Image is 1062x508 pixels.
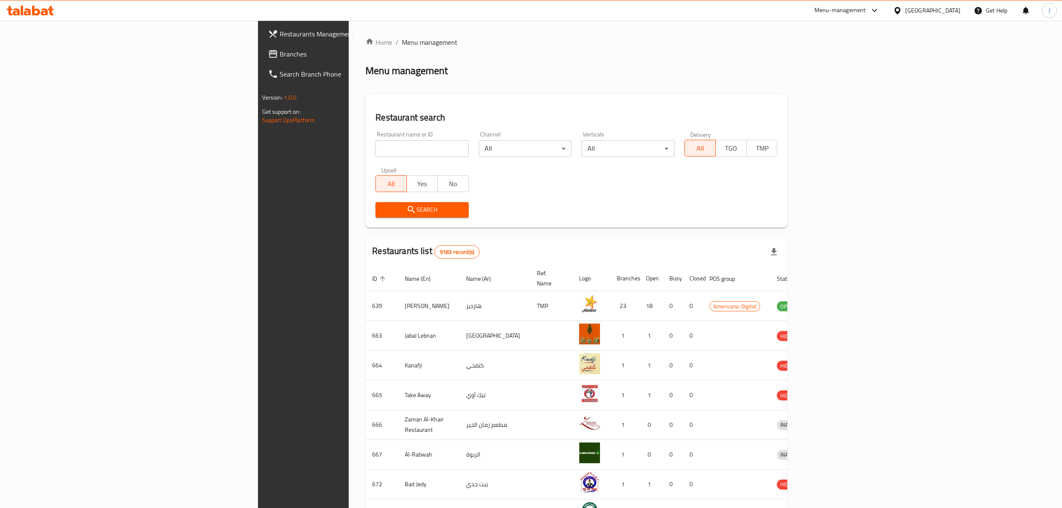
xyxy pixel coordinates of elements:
td: 1 [610,470,639,499]
a: Support.OpsPlatform [262,115,315,126]
td: 0 [683,410,703,440]
span: Name (En) [405,274,442,284]
span: HIDDEN [777,391,802,400]
span: No [441,178,465,190]
span: 9183 record(s) [435,248,479,256]
span: INACTIVE [777,450,805,459]
img: Al-Rabwah [579,442,600,463]
div: Menu-management [814,5,866,15]
th: Closed [683,266,703,291]
td: 1 [610,410,639,440]
span: Status [777,274,804,284]
img: Bait Jedy [579,472,600,493]
label: Upsell [381,167,397,173]
td: مطعم زمان الخير [460,410,530,440]
div: All [582,140,674,157]
img: Kanafji [579,353,600,374]
span: Branches [280,49,429,59]
span: TMP [750,142,774,154]
span: All [688,142,712,154]
button: All [375,175,407,192]
span: 1.0.0 [284,92,297,103]
input: Search for restaurant name or ID.. [375,140,468,157]
h2: Restaurant search [375,111,777,124]
button: TMP [746,140,778,157]
td: 0 [683,291,703,321]
span: POS group [710,274,746,284]
span: Restaurants Management [280,29,429,39]
button: No [437,175,469,192]
a: Search Branch Phone [261,64,435,84]
div: INACTIVE [777,420,805,430]
a: Restaurants Management [261,24,435,44]
button: Yes [406,175,438,192]
td: 18 [639,291,663,321]
td: 1 [610,351,639,380]
td: تيك آوي [460,380,530,410]
span: Search [382,205,462,215]
td: 0 [683,380,703,410]
span: INACTIVE [777,420,805,430]
span: Yes [410,178,434,190]
td: 1 [639,380,663,410]
td: 0 [663,380,683,410]
th: Logo [572,266,610,291]
button: Search [375,202,468,218]
span: Search Branch Phone [280,69,429,79]
td: كنفجي [460,351,530,380]
span: TGO [719,142,743,154]
span: Americana-Digital [710,302,760,311]
span: J [1049,6,1050,15]
img: Jabal Lebnan [579,323,600,344]
div: All [479,140,572,157]
th: Busy [663,266,683,291]
div: HIDDEN [777,361,802,371]
nav: breadcrumb [365,37,787,47]
button: All [684,140,716,157]
td: TMP [530,291,572,321]
div: INACTIVE [777,450,805,460]
div: HIDDEN [777,480,802,490]
td: 0 [663,321,683,351]
td: 1 [610,380,639,410]
td: الربوة [460,440,530,470]
td: 0 [683,351,703,380]
th: Open [639,266,663,291]
span: Ref. Name [537,268,562,288]
img: Zaman Al-Khair Restaurant [579,413,600,434]
th: Branches [610,266,639,291]
button: TGO [715,140,747,157]
td: 0 [683,470,703,499]
td: [GEOGRAPHIC_DATA] [460,321,530,351]
td: 1 [639,321,663,351]
div: Total records count [434,245,480,259]
span: HIDDEN [777,361,802,371]
span: All [379,178,403,190]
img: Take Away [579,383,600,404]
td: 1 [639,351,663,380]
div: [GEOGRAPHIC_DATA] [905,6,960,15]
td: هارديز [460,291,530,321]
td: 0 [663,291,683,321]
td: 0 [663,470,683,499]
td: 0 [639,440,663,470]
td: 1 [610,321,639,351]
label: Delivery [690,131,711,137]
td: 0 [663,351,683,380]
td: 1 [610,440,639,470]
td: 0 [683,321,703,351]
img: Hardee's [579,294,600,315]
div: Export file [764,242,784,262]
td: 1 [639,470,663,499]
span: OPEN [777,302,797,311]
td: 0 [639,410,663,440]
span: HIDDEN [777,331,802,341]
span: ID [372,274,388,284]
h2: Restaurants list [372,245,480,259]
td: 0 [683,440,703,470]
span: Get support on: [262,106,301,117]
span: Version: [262,92,283,103]
td: 23 [610,291,639,321]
